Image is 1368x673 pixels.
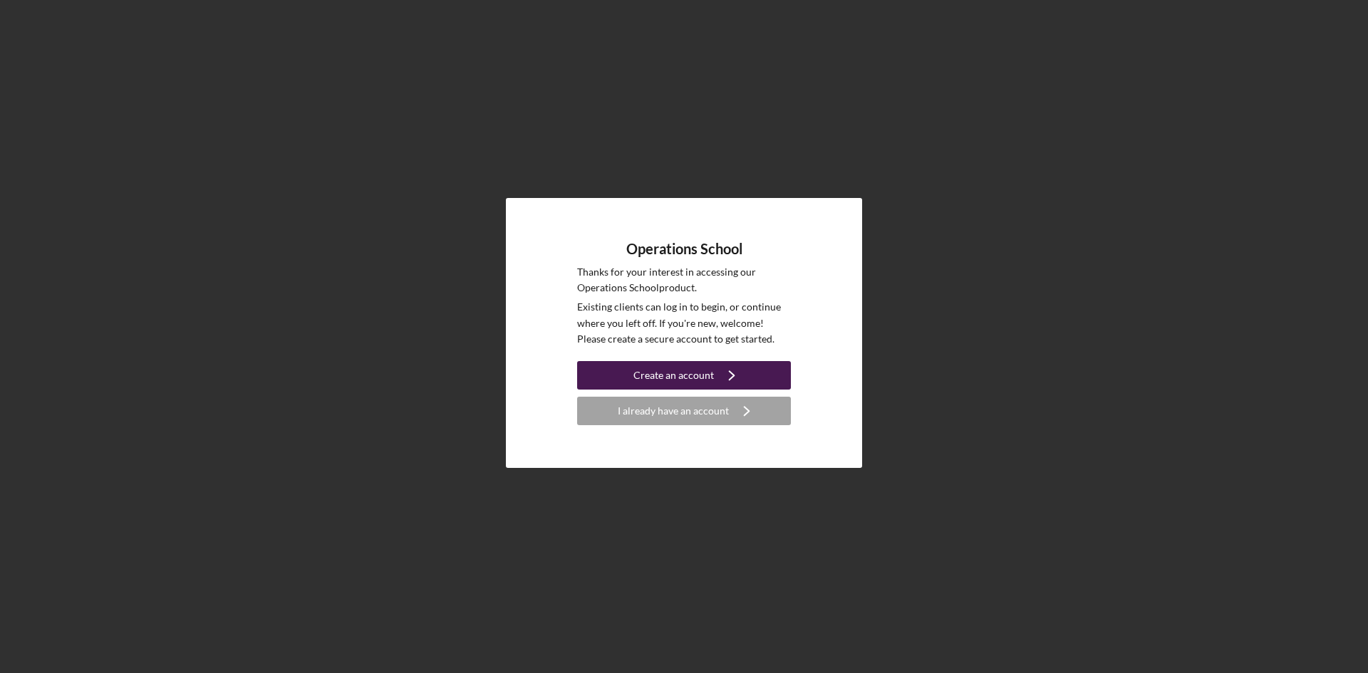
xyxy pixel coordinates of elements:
[577,397,791,425] button: I already have an account
[577,299,791,347] p: Existing clients can log in to begin, or continue where you left off. If you're new, welcome! Ple...
[577,361,791,390] button: Create an account
[633,361,714,390] div: Create an account
[577,264,791,296] p: Thanks for your interest in accessing our Operations School product.
[618,397,729,425] div: I already have an account
[626,241,742,257] h4: Operations School
[577,361,791,393] a: Create an account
